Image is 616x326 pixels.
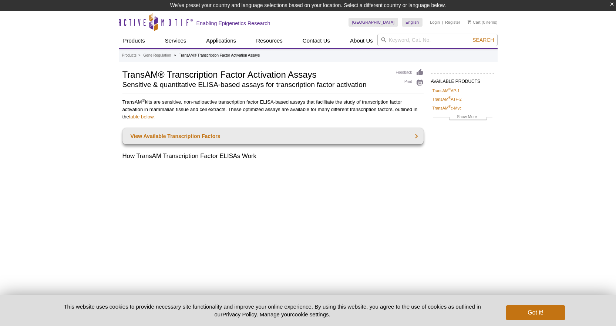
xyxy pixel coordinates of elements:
[402,18,423,27] a: English
[119,34,149,48] a: Products
[174,53,176,57] li: »
[222,311,256,317] a: Privacy Policy
[432,87,460,94] a: TransAM®AP-1
[377,34,498,46] input: Keyword, Cat. No.
[468,20,471,24] img: Your Cart
[129,114,155,120] a: table below.
[122,128,424,144] a: View Available Transcription Factors
[196,20,270,27] h2: Enabling Epigenetics Research
[298,34,334,48] a: Contact Us
[122,81,388,88] h2: Sensitive & quantitative ELISA-based assays for transcription factor activation
[448,105,451,108] sup: ®
[432,105,462,111] a: TransAM®c-Myc
[51,303,494,318] p: This website uses cookies to provide necessary site functionality and improve your online experie...
[179,53,260,57] li: TransAM® Transcription Factor Activation Assays
[122,68,388,80] h1: TransAM® Transcription Factor Activation Assays
[349,18,398,27] a: [GEOGRAPHIC_DATA]
[122,98,424,121] p: TransAM kits are sensitive, non-radioactive transcription factor ELISA-based assays that facilita...
[430,20,440,25] a: Login
[506,305,565,320] button: Got it!
[143,52,171,59] a: Gene Regulation
[122,152,424,161] h2: How TransAM Transcription Factor ELISAs Work
[432,96,462,102] a: TransAM®ATF-2
[161,34,191,48] a: Services
[122,52,137,59] a: Products
[396,68,424,77] a: Feedback
[442,18,443,27] li: |
[142,98,145,102] sup: ®
[470,37,496,43] button: Search
[202,34,240,48] a: Applications
[448,87,451,91] sup: ®
[396,78,424,87] a: Print
[252,34,287,48] a: Resources
[346,34,377,48] a: About Us
[468,18,498,27] li: (0 items)
[292,311,329,317] button: cookie settings
[472,37,494,43] span: Search
[431,73,494,86] h2: AVAILABLE PRODUCTS
[445,20,460,25] a: Register
[432,113,492,122] a: Show More
[468,20,481,25] a: Cart
[448,96,451,100] sup: ®
[138,53,141,57] li: »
